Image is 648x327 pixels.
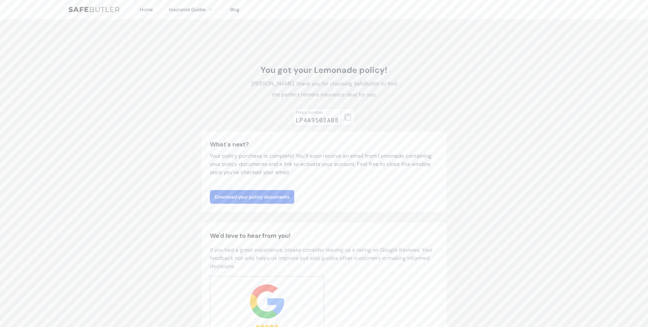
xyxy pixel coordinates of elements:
a: Blog [230,6,239,13]
img: SafeButler Text Logo [68,7,119,12]
h1: You got your Lemonade policy! [248,65,400,76]
p: [PERSON_NAME], thank you for choosing SafeButler to find the perfect renters insurance deal for you. [248,78,400,100]
img: google.svg [250,284,284,318]
div: LP4A9503A88 [296,115,338,125]
div: Policy number [296,110,338,115]
button: Insurance Guides [169,5,214,14]
h3: What's next? [210,140,438,149]
a: Download your policy documents [210,190,294,204]
p: If you had a great experience, please consider leaving us a rating on Google Reviews. Your feedba... [210,246,438,270]
a: Home [140,6,153,13]
h2: We'd love to hear from you! [210,231,438,240]
p: Your policy purchase is complete! You'll soon receive an email from Lemonade containing your poli... [210,152,438,176]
